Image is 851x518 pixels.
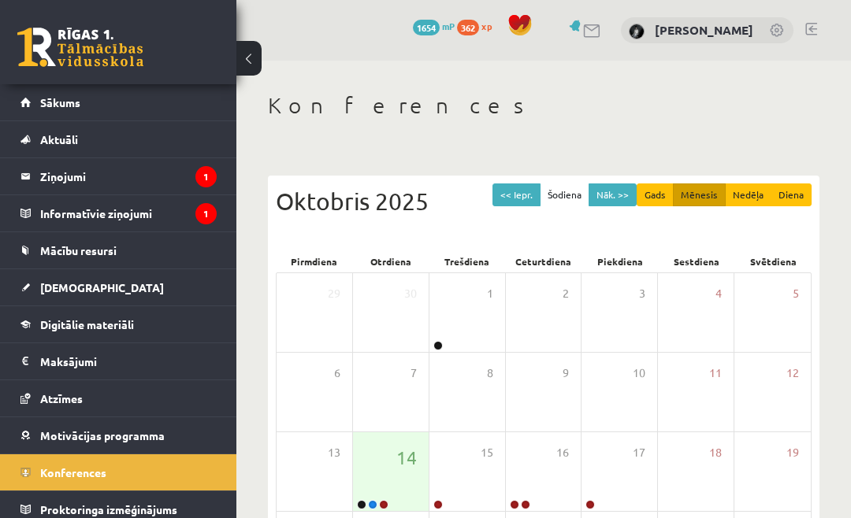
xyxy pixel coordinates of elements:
span: 13 [328,444,340,461]
span: 9 [563,364,569,382]
a: 1654 mP [413,20,455,32]
a: 362 xp [457,20,500,32]
a: [PERSON_NAME] [655,22,753,38]
span: Aktuāli [40,132,78,146]
span: Mācību resursi [40,243,117,257]
legend: Informatīvie ziņojumi [40,195,217,231]
span: 17 [633,444,645,461]
div: Otrdiena [352,250,429,272]
span: [DEMOGRAPHIC_DATA] [40,280,164,294]
span: 11 [709,364,722,382]
span: 1 [487,285,493,302]
a: Maksājumi [20,343,217,379]
div: Piekdiena [582,250,659,272]
div: Svētdiena [735,250,812,272]
span: 16 [556,444,569,461]
a: [DEMOGRAPHIC_DATA] [20,269,217,305]
span: Digitālie materiāli [40,317,134,331]
img: Katrīna Radvila [629,24,645,39]
a: Mācību resursi [20,232,217,268]
a: Digitālie materiāli [20,306,217,342]
span: 7 [411,364,417,382]
button: << Iepr. [492,183,541,206]
a: Motivācijas programma [20,417,217,453]
legend: Maksājumi [40,343,217,379]
span: 14 [396,444,417,471]
legend: Ziņojumi [40,158,217,194]
span: 12 [786,364,799,382]
div: Trešdiena [429,250,505,272]
span: Konferences [40,465,106,479]
a: Aktuāli [20,121,217,157]
i: 1 [195,203,217,224]
span: mP [442,20,455,32]
button: Nāk. >> [589,183,637,206]
a: Sākums [20,84,217,120]
span: xp [481,20,492,32]
button: Diena [771,183,812,206]
span: 2 [563,285,569,302]
span: 29 [328,285,340,302]
a: Informatīvie ziņojumi1 [20,195,217,231]
span: 10 [633,364,645,382]
i: 1 [195,166,217,187]
span: 6 [334,364,340,382]
span: 19 [786,444,799,461]
span: 362 [457,20,479,35]
span: Motivācijas programma [40,428,165,442]
span: 18 [709,444,722,461]
span: Proktoringa izmēģinājums [40,502,177,516]
button: Gads [637,183,674,206]
span: 1654 [413,20,440,35]
button: Nedēļa [725,183,771,206]
div: Oktobris 2025 [276,183,812,219]
span: 15 [481,444,493,461]
span: 5 [793,285,799,302]
div: Ceturtdiena [505,250,582,272]
span: 4 [715,285,722,302]
button: Mēnesis [673,183,726,206]
button: Šodiena [540,183,589,206]
span: 3 [639,285,645,302]
div: Sestdiena [659,250,735,272]
span: Sākums [40,95,80,109]
h1: Konferences [268,92,819,119]
a: Rīgas 1. Tālmācības vidusskola [17,28,143,67]
span: Atzīmes [40,391,83,405]
span: 30 [404,285,417,302]
a: Ziņojumi1 [20,158,217,194]
a: Atzīmes [20,380,217,416]
div: Pirmdiena [276,250,352,272]
a: Konferences [20,454,217,490]
span: 8 [487,364,493,382]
